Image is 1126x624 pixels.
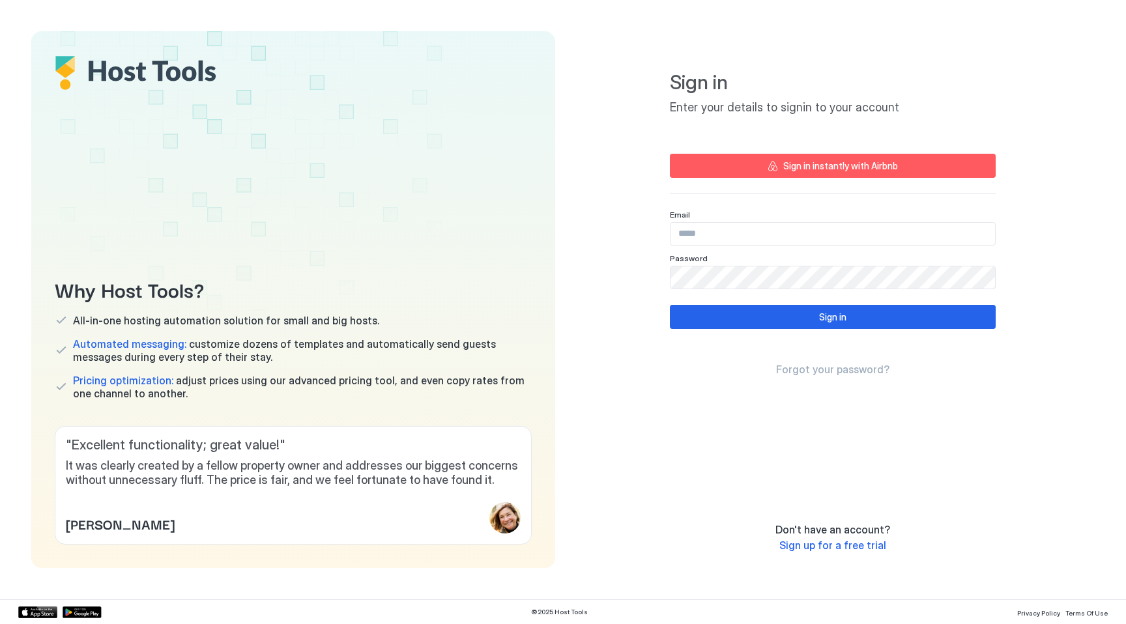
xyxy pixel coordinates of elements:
span: Sign in [670,70,996,95]
span: Why Host Tools? [55,274,532,304]
span: Email [670,210,690,220]
a: Terms Of Use [1065,605,1108,619]
span: It was clearly created by a fellow property owner and addresses our biggest concerns without unne... [66,459,521,488]
a: App Store [18,606,57,618]
span: [PERSON_NAME] [66,514,175,533]
a: Google Play Store [63,606,102,618]
a: Forgot your password? [776,363,889,376]
span: Enter your details to signin to your account [670,100,996,115]
input: Input Field [671,266,995,289]
button: Sign in [670,305,996,329]
span: Privacy Policy [1017,609,1060,617]
input: Input Field [671,223,995,245]
a: Privacy Policy [1017,605,1060,619]
span: © 2025 Host Tools [531,608,588,616]
a: Sign up for a free trial [779,539,886,552]
span: Pricing optimization: [73,374,173,387]
span: Automated messaging: [73,337,186,350]
button: Sign in instantly with Airbnb [670,154,996,178]
div: profile [489,502,521,533]
span: Terms Of Use [1065,609,1108,617]
span: All-in-one hosting automation solution for small and big hosts. [73,314,379,327]
span: customize dozens of templates and automatically send guests messages during every step of their s... [73,337,532,363]
span: adjust prices using our advanced pricing tool, and even copy rates from one channel to another. [73,374,532,400]
span: Don't have an account? [775,523,890,536]
div: Sign in [819,310,846,324]
span: " Excellent functionality; great value! " [66,437,521,453]
span: Sign up for a free trial [779,539,886,552]
div: Sign in instantly with Airbnb [783,159,898,173]
span: Password [670,253,708,263]
span: Forgot your password? [776,363,889,376]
